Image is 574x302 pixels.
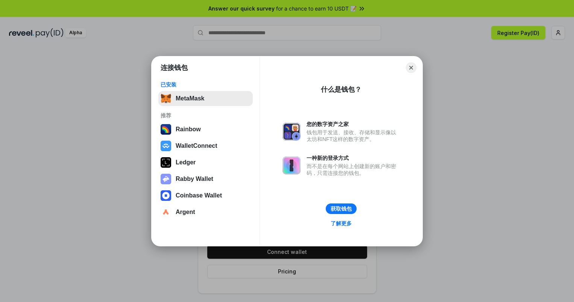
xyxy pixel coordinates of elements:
div: 一种新的登录方式 [307,155,400,161]
div: Ledger [176,159,196,166]
div: Rabby Wallet [176,176,213,182]
button: Rainbow [158,122,253,137]
div: 已安装 [161,81,251,88]
img: svg+xml,%3Csvg%20width%3D%2228%22%20height%3D%2228%22%20viewBox%3D%220%200%2028%2028%22%20fill%3D... [161,141,171,151]
div: WalletConnect [176,143,217,149]
img: svg+xml,%3Csvg%20xmlns%3D%22http%3A%2F%2Fwww.w3.org%2F2000%2Fsvg%22%20fill%3D%22none%22%20viewBox... [282,123,301,141]
div: 获取钱包 [331,205,352,212]
img: svg+xml,%3Csvg%20fill%3D%22none%22%20height%3D%2233%22%20viewBox%3D%220%200%2035%2033%22%20width%... [161,93,171,104]
div: Coinbase Wallet [176,192,222,199]
div: MetaMask [176,95,204,102]
button: 获取钱包 [326,203,357,214]
img: svg+xml,%3Csvg%20width%3D%22120%22%20height%3D%22120%22%20viewBox%3D%220%200%20120%20120%22%20fil... [161,124,171,135]
div: 您的数字资产之家 [307,121,400,127]
div: 钱包用于发送、接收、存储和显示像以太坊和NFT这样的数字资产。 [307,129,400,143]
button: Ledger [158,155,253,170]
a: 了解更多 [326,219,356,228]
button: WalletConnect [158,138,253,153]
img: svg+xml,%3Csvg%20xmlns%3D%22http%3A%2F%2Fwww.w3.org%2F2000%2Fsvg%22%20fill%3D%22none%22%20viewBox... [282,156,301,175]
button: Coinbase Wallet [158,188,253,203]
div: 什么是钱包？ [321,85,361,94]
img: svg+xml,%3Csvg%20width%3D%2228%22%20height%3D%2228%22%20viewBox%3D%220%200%2028%2028%22%20fill%3D... [161,190,171,201]
h1: 连接钱包 [161,63,188,72]
button: MetaMask [158,91,253,106]
div: 推荐 [161,112,251,119]
img: svg+xml,%3Csvg%20xmlns%3D%22http%3A%2F%2Fwww.w3.org%2F2000%2Fsvg%22%20fill%3D%22none%22%20viewBox... [161,174,171,184]
div: 了解更多 [331,220,352,227]
button: Close [406,62,416,73]
button: Rabby Wallet [158,171,253,187]
div: 而不是在每个网站上创建新的账户和密码，只需连接您的钱包。 [307,163,400,176]
div: Argent [176,209,195,215]
button: Argent [158,205,253,220]
div: Rainbow [176,126,201,133]
img: svg+xml,%3Csvg%20xmlns%3D%22http%3A%2F%2Fwww.w3.org%2F2000%2Fsvg%22%20width%3D%2228%22%20height%3... [161,157,171,168]
img: svg+xml,%3Csvg%20width%3D%2228%22%20height%3D%2228%22%20viewBox%3D%220%200%2028%2028%22%20fill%3D... [161,207,171,217]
